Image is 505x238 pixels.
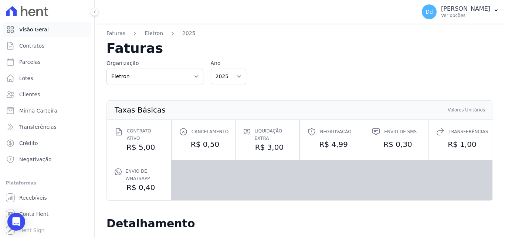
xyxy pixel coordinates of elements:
p: Ver opções [441,13,490,18]
dd: R$ 4,99 [307,139,356,149]
p: [PERSON_NAME] [441,5,490,13]
a: Lotes [3,71,91,86]
span: Lotes [19,75,33,82]
h2: Faturas [106,42,493,55]
nav: Breadcrumb [106,30,493,42]
span: Transferências [448,128,488,135]
a: Conta Hent [3,207,91,221]
button: Dd [PERSON_NAME] Ver opções [416,1,505,22]
th: Valores Unitários [447,107,485,113]
span: Negativação [320,128,351,135]
span: Visão Geral [19,26,49,33]
div: Open Intercom Messenger [7,213,25,231]
a: 2025 [182,30,196,37]
label: Ano [211,59,246,67]
span: Contrato ativo [127,127,164,142]
div: Plataformas [6,179,88,187]
label: Organização [106,59,203,67]
span: Conta Hent [19,210,48,218]
span: Negativação [19,156,52,163]
span: Parcelas [19,58,41,66]
span: Crédito [19,139,38,147]
span: Envio de SMS [384,128,417,135]
a: Parcelas [3,55,91,69]
span: Envio de Whatsapp [125,168,163,182]
a: Faturas [106,30,125,37]
span: Minha Carteira [19,107,57,114]
a: Minha Carteira [3,103,91,118]
a: Clientes [3,87,91,102]
a: Recebíveis [3,190,91,205]
h2: Detalhamento [106,217,493,230]
span: Recebíveis [19,194,47,201]
span: Dd [426,9,433,14]
a: Negativação [3,152,91,167]
dd: R$ 0,50 [179,139,228,149]
a: Eletron [145,30,163,37]
a: Visão Geral [3,22,91,37]
dd: R$ 5,00 [115,142,164,152]
dd: R$ 0,40 [115,182,164,193]
span: Transferências [19,123,57,131]
dd: R$ 3,00 [243,142,292,152]
th: Taxas Básicas [114,107,166,113]
a: Crédito [3,136,91,151]
a: Contratos [3,38,91,53]
dd: R$ 0,30 [372,139,421,149]
span: Cancelamento [192,128,228,135]
span: Contratos [19,42,44,49]
dd: R$ 1,00 [436,139,485,149]
a: Transferências [3,120,91,134]
span: Liquidação extra [254,127,292,142]
span: Clientes [19,91,40,98]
